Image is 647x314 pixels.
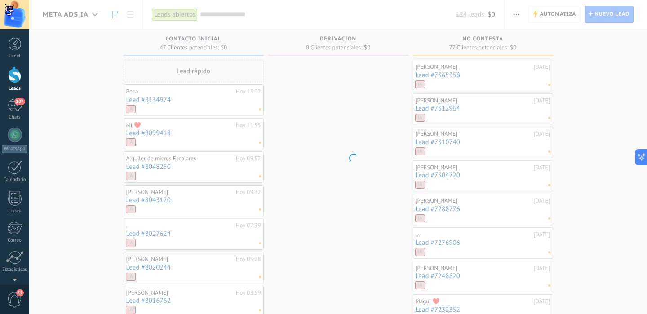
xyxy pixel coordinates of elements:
div: Listas [2,208,28,214]
div: Estadísticas [2,267,28,273]
span: 21 [16,289,24,296]
div: WhatsApp [2,145,27,153]
div: Calendario [2,177,28,183]
div: Leads [2,86,28,92]
span: 107 [14,98,25,105]
div: Chats [2,115,28,120]
div: Panel [2,53,28,59]
div: Correo [2,238,28,243]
